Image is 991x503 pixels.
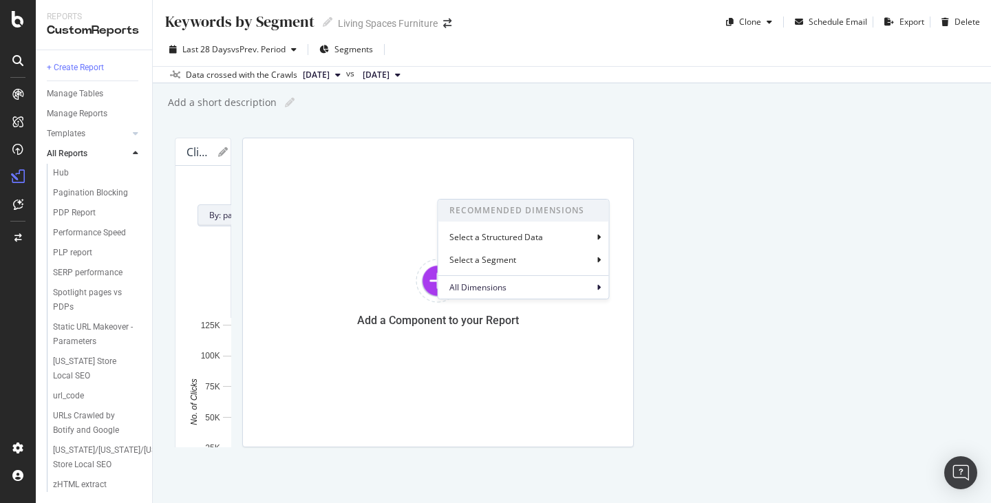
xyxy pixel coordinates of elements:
div: Schedule Email [809,16,867,28]
a: Spotlight pages vs PDPs [53,286,142,314]
span: Last 28 Days [182,43,231,55]
div: Clone [739,16,761,28]
div: Add a Component to your Report [357,314,519,327]
div: Utah/Kansas/Nevada/Oklahoma Store Local SEO [53,443,142,472]
a: Static URL Makeover - Parameters [53,320,142,349]
span: Segments [334,43,373,55]
text: No. of Clicks [189,378,199,425]
div: SERP performance [53,266,122,280]
a: Performance Speed [53,226,142,240]
i: Edit report name [285,98,295,107]
div: Clicks By Average Position by pagetype Level 1By: pagetype Level 1A chart. [175,138,231,447]
a: Manage Tables [47,87,142,101]
i: Edit report name [323,17,332,27]
div: Reports [47,11,141,23]
span: By: pagetype Level 1 [209,209,288,221]
button: Delete [936,11,980,33]
div: CustomReports [47,23,141,39]
a: Templates [47,127,129,141]
div: Add a short description [167,96,277,109]
a: URLs Crawled by Botify and Google [53,409,142,438]
div: Spotlight pages vs PDPs [53,286,131,314]
button: [DATE] [357,67,406,83]
div: Pagination Blocking [53,186,128,200]
span: vs [346,67,357,80]
div: + Create Report [47,61,104,75]
button: Last 28 DaysvsPrev. Period [164,39,302,61]
div: zHTML extract [53,478,107,492]
button: Export [879,11,924,33]
text: 25K [205,443,220,453]
div: PDP Report [53,206,96,220]
div: Static URL Makeover - Parameters [53,320,134,349]
span: 2025 Sep. 29th [303,69,330,81]
span: 2025 Aug. 6th [363,69,390,81]
a: Overview of Content Hub [53,151,142,180]
text: 125K [201,321,220,330]
div: PLP report [53,246,92,260]
div: Living Spaces Furniture [338,17,438,30]
a: [US_STATE]/[US_STATE]/[US_STATE]/[US_STATE] Store Local SEO [53,443,142,472]
a: [US_STATE] Store Local SEO [53,354,142,383]
a: url_code [53,389,142,403]
a: Pagination Blocking [53,186,142,200]
div: Open Intercom Messenger [944,456,977,489]
a: PLP report [53,246,142,260]
div: Manage Reports [47,107,107,121]
div: Manage Tables [47,87,103,101]
div: Templates [47,127,85,141]
div: Clicks By Average Position by pagetype Level 1 [187,145,211,159]
div: URLs Crawled by Botify and Google [53,409,134,438]
div: Delete [955,16,980,28]
div: Keywords by Segment [164,11,315,32]
button: Schedule Email [789,11,867,33]
div: Performance Speed [53,226,126,240]
button: By: pagetype Level 1 [198,204,310,226]
span: vs Prev. Period [231,43,286,55]
div: Overview of Content Hub [53,151,131,180]
a: zHTML extract [53,478,142,492]
button: Segments [314,39,379,61]
button: [DATE] [297,67,346,83]
div: Data crossed with the Crawls [186,69,297,81]
button: Clone [721,11,778,33]
a: PDP Report [53,206,142,220]
text: 100K [201,351,220,361]
a: + Create Report [47,61,142,75]
text: 50K [205,412,220,422]
text: 75K [205,382,220,392]
a: Manage Reports [47,107,142,121]
a: SERP performance [53,266,142,280]
a: All Reports [47,147,129,161]
div: Texas Store Local SEO [53,354,132,383]
div: All Reports [47,147,87,161]
div: arrow-right-arrow-left [443,19,451,28]
div: Export [899,16,924,28]
div: url_code [53,389,84,403]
